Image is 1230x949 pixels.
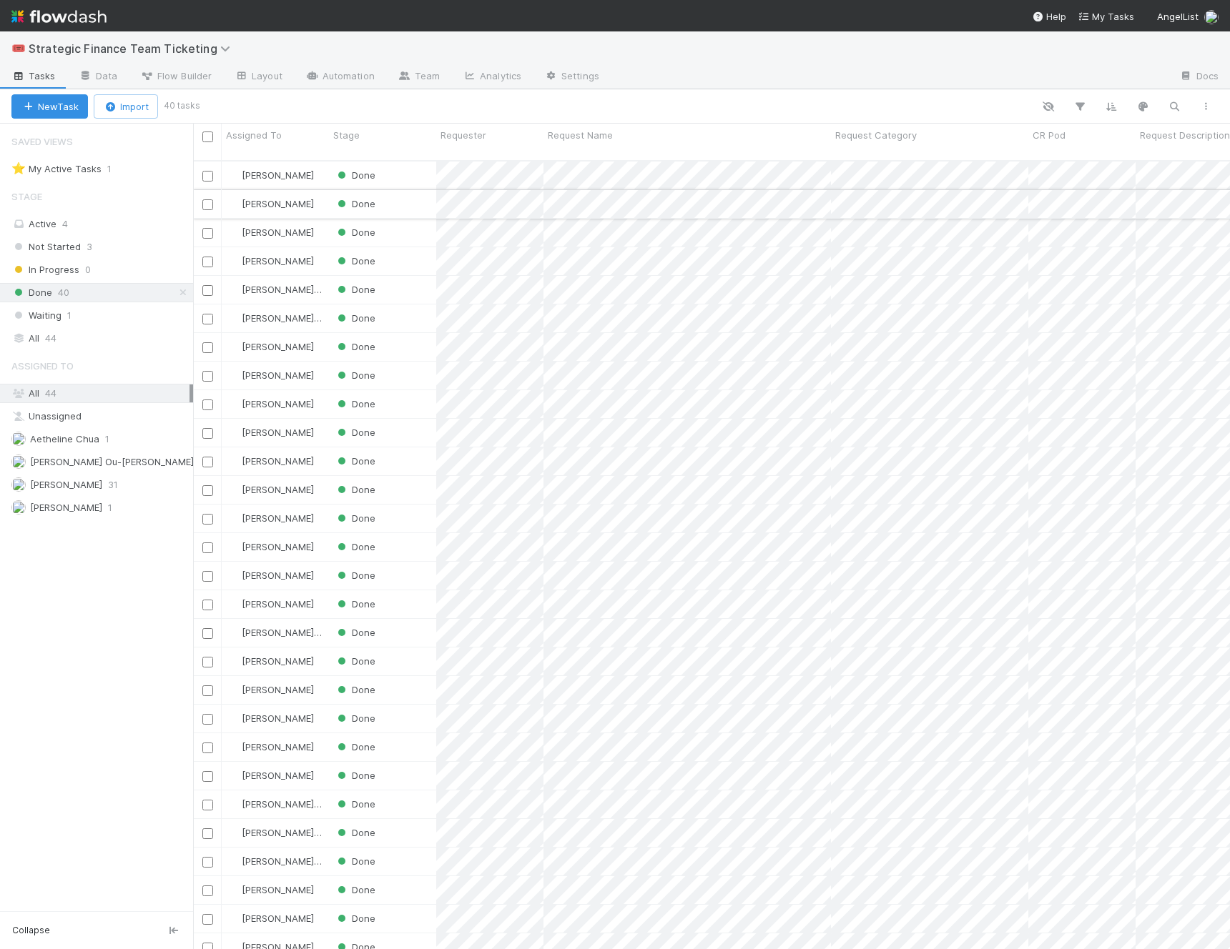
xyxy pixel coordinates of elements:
div: Done [335,254,375,268]
input: Toggle Row Selected [202,857,213,868]
span: In Progress [11,261,79,279]
input: Toggle Row Selected [202,828,213,839]
span: [PERSON_NAME] [242,484,314,495]
div: Done [335,797,375,811]
div: Done [335,339,375,354]
span: [PERSON_NAME] [242,913,314,924]
input: Toggle Row Selected [202,571,213,582]
span: Done [335,741,375,752]
img: avatar_0645ba0f-c375-49d5-b2e7-231debf65fc8.png [228,855,240,867]
span: [PERSON_NAME] [30,502,102,513]
img: avatar_0645ba0f-c375-49d5-b2e7-231debf65fc8.png [228,798,240,810]
button: NewTask [11,94,88,119]
span: Done [335,541,375,552]
img: avatar_aa4fbed5-f21b-48f3-8bdd-57047a9d59de.png [1204,10,1219,24]
div: [PERSON_NAME] [227,740,314,754]
input: Toggle Row Selected [202,285,213,296]
div: [PERSON_NAME] [227,911,314,925]
span: 0 [85,261,91,279]
span: Done [335,512,375,524]
span: Done [335,884,375,895]
div: [PERSON_NAME] [227,339,314,354]
input: Toggle Row Selected [202,742,213,753]
input: Toggle Row Selected [202,800,213,810]
span: Done [335,341,375,352]
img: avatar_aa4fbed5-f21b-48f3-8bdd-57047a9d59de.png [228,684,240,695]
span: Done [335,627,375,638]
div: Done [335,597,375,611]
input: Toggle Row Selected [202,399,213,410]
img: logo-inverted-e16ddd16eac7371096b0.svg [11,4,107,29]
img: avatar_aa4fbed5-f21b-48f3-8bdd-57047a9d59de.png [228,913,240,924]
div: Help [1032,9,1066,24]
img: avatar_aa4fbed5-f21b-48f3-8bdd-57047a9d59de.png [228,598,240,610]
span: [PERSON_NAME] [242,169,314,181]
span: [PERSON_NAME] [242,570,314,581]
a: Automation [294,66,386,89]
span: Done [335,855,375,867]
span: 44 [45,387,56,399]
span: [PERSON_NAME] [242,512,314,524]
img: avatar_aa4fbed5-f21b-48f3-8bdd-57047a9d59de.png [228,484,240,495]
span: Done [335,913,375,924]
span: [PERSON_NAME] [242,398,314,409]
div: [PERSON_NAME] [227,768,314,782]
img: avatar_aa4fbed5-f21b-48f3-8bdd-57047a9d59de.png [228,541,240,552]
span: Requester [441,128,486,142]
a: Data [67,66,129,89]
span: [PERSON_NAME] Ou-[PERSON_NAME] [242,827,405,838]
div: [PERSON_NAME] [227,682,314,697]
span: Request Category [835,128,917,142]
span: 4 [62,218,68,229]
span: Done [335,455,375,467]
span: 44 [45,329,56,347]
div: Active [11,215,190,233]
div: [PERSON_NAME] [227,168,314,182]
div: Done [335,168,375,182]
div: Done [335,654,375,668]
div: [PERSON_NAME] [227,511,314,525]
div: Done [335,454,375,468]
div: [PERSON_NAME] [227,425,314,439]
span: 3 [87,238,92,256]
span: [PERSON_NAME] [242,369,314,381]
span: [PERSON_NAME] Ou-[PERSON_NAME] [30,456,194,467]
div: Done [335,368,375,382]
span: Collapse [12,924,50,937]
span: [PERSON_NAME] [242,227,314,238]
img: avatar_aa4fbed5-f21b-48f3-8bdd-57047a9d59de.png [228,198,240,209]
span: [PERSON_NAME] [242,655,314,667]
span: My Tasks [1078,11,1134,22]
img: avatar_0645ba0f-c375-49d5-b2e7-231debf65fc8.png [228,627,240,638]
div: [PERSON_NAME] Ou-[PERSON_NAME] [227,625,322,640]
span: [PERSON_NAME] Ou-[PERSON_NAME] [242,798,405,810]
img: avatar_aa4fbed5-f21b-48f3-8bdd-57047a9d59de.png [228,770,240,781]
input: Toggle Row Selected [202,199,213,210]
span: [PERSON_NAME] Ou-[PERSON_NAME] [242,284,405,295]
div: Done [335,883,375,897]
div: [PERSON_NAME] Ou-[PERSON_NAME] [227,825,322,840]
a: Flow Builder [129,66,223,89]
span: 1 [67,307,72,324]
span: 1 [108,499,112,517]
span: 1 [107,160,126,178]
input: Toggle Row Selected [202,314,213,324]
span: Not Started [11,238,81,256]
span: Done [335,570,375,581]
span: Done [335,284,375,295]
span: Saved Views [11,127,73,156]
span: [PERSON_NAME] [242,198,314,209]
div: [PERSON_NAME] Ou-[PERSON_NAME] [227,797,322,811]
span: Stage [11,182,42,211]
span: Done [335,484,375,495]
input: Toggle Row Selected [202,628,213,639]
img: avatar_aa4fbed5-f21b-48f3-8bdd-57047a9d59de.png [228,655,240,667]
span: Request Description [1140,128,1230,142]
span: Done [335,798,375,810]
span: [PERSON_NAME] [242,712,314,724]
div: Done [335,482,375,497]
div: [PERSON_NAME] [227,568,314,582]
span: Waiting [11,307,62,324]
div: All [11,329,190,347]
span: Stage [333,128,360,142]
